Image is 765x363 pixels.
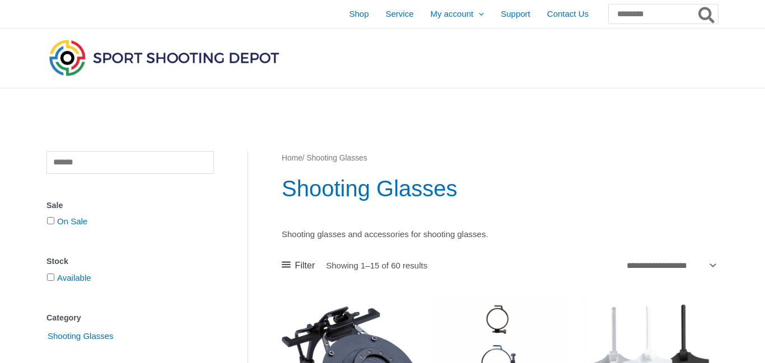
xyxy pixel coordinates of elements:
input: On Sale [47,217,54,224]
a: Available [57,273,91,282]
a: Shooting Glasses [46,331,115,340]
a: Filter [282,257,315,274]
p: Showing 1–15 of 60 results [326,261,427,270]
select: Shop order [622,257,718,274]
a: Home [282,154,302,162]
p: Shooting glasses and accessories for shooting glasses. [282,227,718,242]
div: Stock [46,253,214,270]
span: Filter [295,257,315,274]
button: Search [696,4,718,23]
img: Sport Shooting Depot [46,37,282,78]
div: Category [46,310,214,326]
span: Shooting Glasses [46,327,115,346]
h1: Shooting Glasses [282,173,718,204]
input: Available [47,274,54,281]
nav: Breadcrumb [282,151,718,166]
a: On Sale [57,216,87,226]
div: Sale [46,197,214,214]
